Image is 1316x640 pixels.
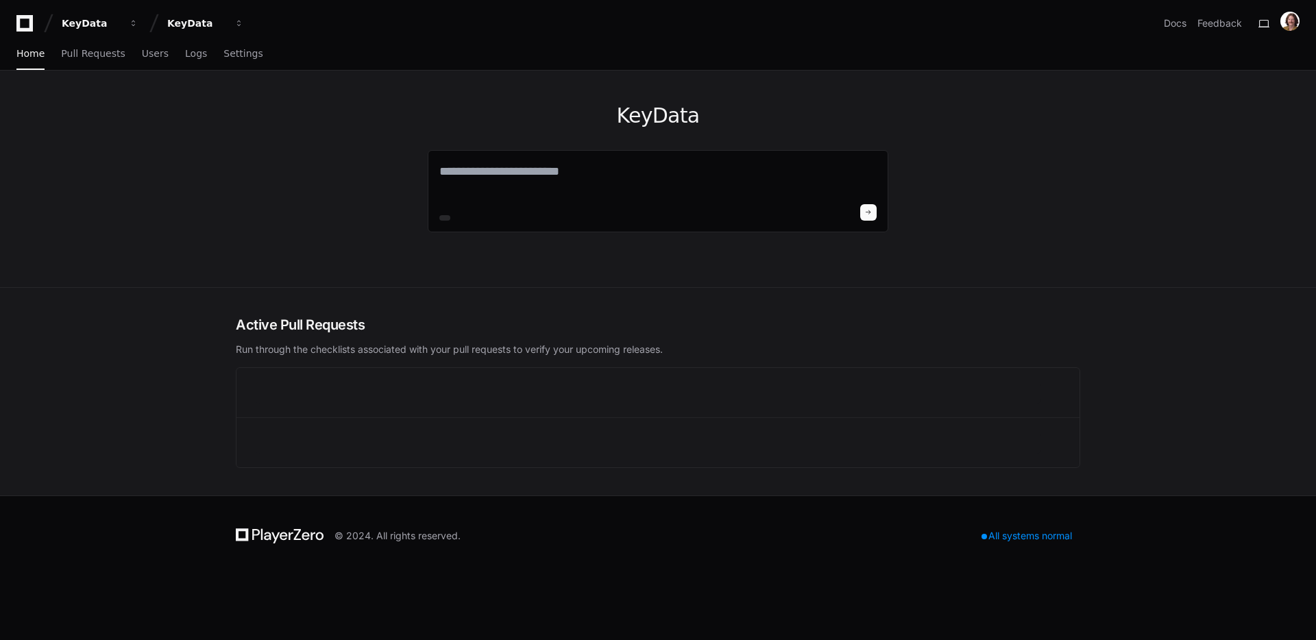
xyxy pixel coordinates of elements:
div: © 2024. All rights reserved. [334,529,461,543]
h2: Active Pull Requests [236,315,1080,334]
a: Docs [1164,16,1186,30]
img: ACg8ocLxjWwHaTxEAox3-XWut-danNeJNGcmSgkd_pWXDZ2crxYdQKg=s96-c [1280,12,1300,31]
a: Home [16,38,45,70]
span: Settings [223,49,263,58]
button: Feedback [1197,16,1242,30]
span: Users [142,49,169,58]
a: Settings [223,38,263,70]
h1: KeyData [428,103,888,128]
span: Pull Requests [61,49,125,58]
a: Pull Requests [61,38,125,70]
a: Users [142,38,169,70]
span: Home [16,49,45,58]
span: Logs [185,49,207,58]
button: KeyData [56,11,144,36]
div: KeyData [62,16,121,30]
div: KeyData [167,16,226,30]
button: KeyData [162,11,249,36]
div: All systems normal [973,526,1080,545]
a: Logs [185,38,207,70]
p: Run through the checklists associated with your pull requests to verify your upcoming releases. [236,343,1080,356]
